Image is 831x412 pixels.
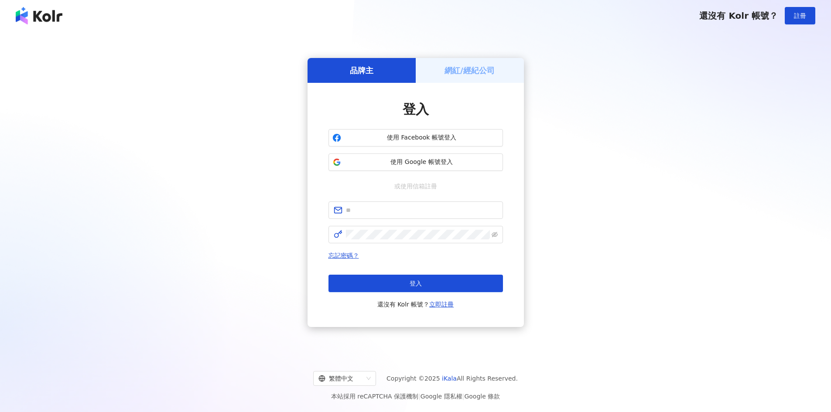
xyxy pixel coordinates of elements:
[331,391,500,402] span: 本站採用 reCAPTCHA 保護機制
[403,102,429,117] span: 登入
[388,181,443,191] span: 或使用信箱註冊
[386,373,518,384] span: Copyright © 2025 All Rights Reserved.
[377,299,454,310] span: 還沒有 Kolr 帳號？
[410,280,422,287] span: 登入
[328,129,503,146] button: 使用 Facebook 帳號登入
[328,275,503,292] button: 登入
[445,65,495,76] h5: 網紅/經紀公司
[429,301,454,308] a: 立即註冊
[785,7,815,24] button: 註冊
[442,375,457,382] a: iKala
[699,10,778,21] span: 還沒有 Kolr 帳號？
[794,12,806,19] span: 註冊
[350,65,373,76] h5: 品牌主
[462,393,465,400] span: |
[464,393,500,400] a: Google 條款
[318,371,363,385] div: 繁體中文
[492,232,498,238] span: eye-invisible
[418,393,421,400] span: |
[421,393,462,400] a: Google 隱私權
[345,158,499,167] span: 使用 Google 帳號登入
[328,252,359,259] a: 忘記密碼？
[345,133,499,142] span: 使用 Facebook 帳號登入
[328,153,503,171] button: 使用 Google 帳號登入
[16,7,62,24] img: logo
